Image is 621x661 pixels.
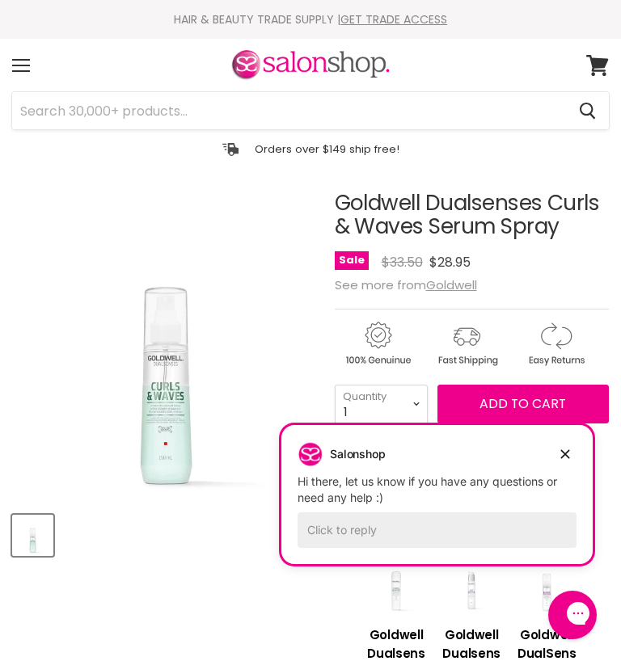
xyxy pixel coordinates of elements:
div: Product thumbnails [10,510,322,556]
iframe: Gorgias live chat messenger [540,585,605,645]
img: genuine.gif [335,319,420,368]
p: Orders over $149 ship free! [255,142,399,156]
span: $33.50 [382,253,423,272]
img: shipping.gif [424,319,509,368]
button: Search [566,92,609,129]
span: See more from [335,276,477,293]
button: Goldwell Dualsenses Curls & Waves Serum Spray [12,515,53,556]
form: Product [11,91,610,130]
a: Goldwell [426,276,477,293]
select: Quantity [335,385,428,424]
span: Add to cart [479,394,566,413]
button: Add to cart [437,385,609,423]
h1: Goldwell Dualsenses Curls & Waves Serum Spray [335,192,609,238]
span: $28.95 [429,253,471,272]
a: GET TRADE ACCESS [340,11,447,27]
span: Sale [335,251,369,270]
div: Goldwell Dualsenses Curls & Waves Serum Spray image. Click or Scroll to Zoom. [12,192,319,499]
iframe: Gorgias live chat campaigns [269,423,605,588]
img: returns.gif [513,319,598,368]
img: Goldwell Dualsenses Curls & Waves Serum Spray [14,516,52,554]
input: Search [12,92,566,129]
